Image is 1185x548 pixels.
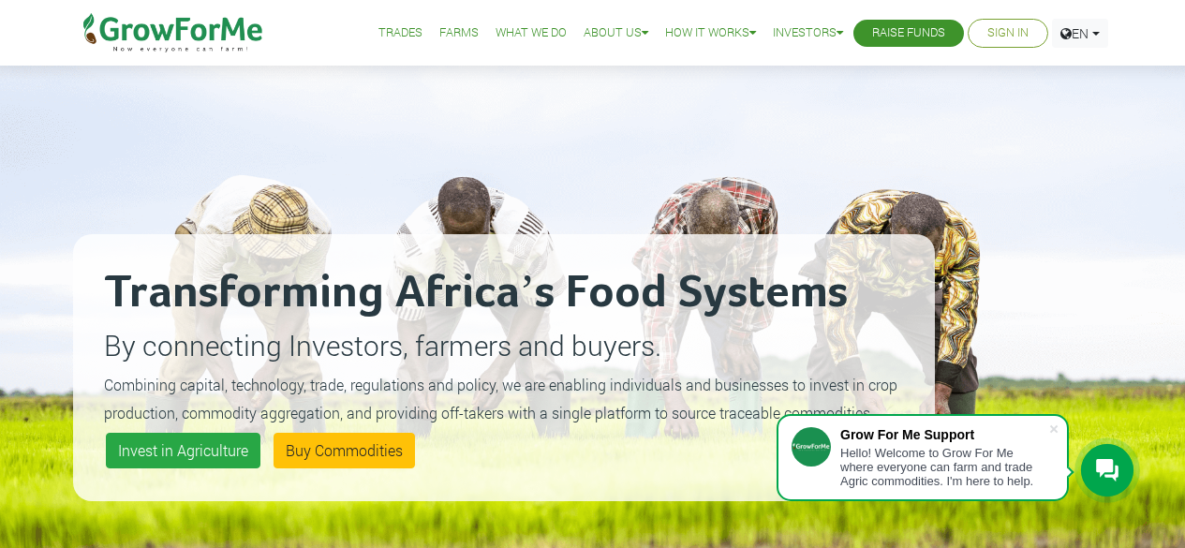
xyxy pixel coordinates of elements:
a: Investors [773,23,843,43]
p: By connecting Investors, farmers and buyers. [104,324,904,366]
a: Raise Funds [872,23,945,43]
a: Invest in Agriculture [106,433,260,468]
div: Hello! Welcome to Grow For Me where everyone can farm and trade Agric commodities. I'm here to help. [840,446,1048,488]
a: Farms [439,23,479,43]
a: Sign In [987,23,1029,43]
a: Buy Commodities [274,433,415,468]
div: Grow For Me Support [840,427,1048,442]
a: EN [1052,19,1108,48]
a: What We Do [496,23,567,43]
a: How it Works [665,23,756,43]
a: About Us [584,23,648,43]
a: Trades [378,23,422,43]
small: Combining capital, technology, trade, regulations and policy, we are enabling individuals and bus... [104,375,897,422]
h2: Transforming Africa’s Food Systems [104,265,904,321]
